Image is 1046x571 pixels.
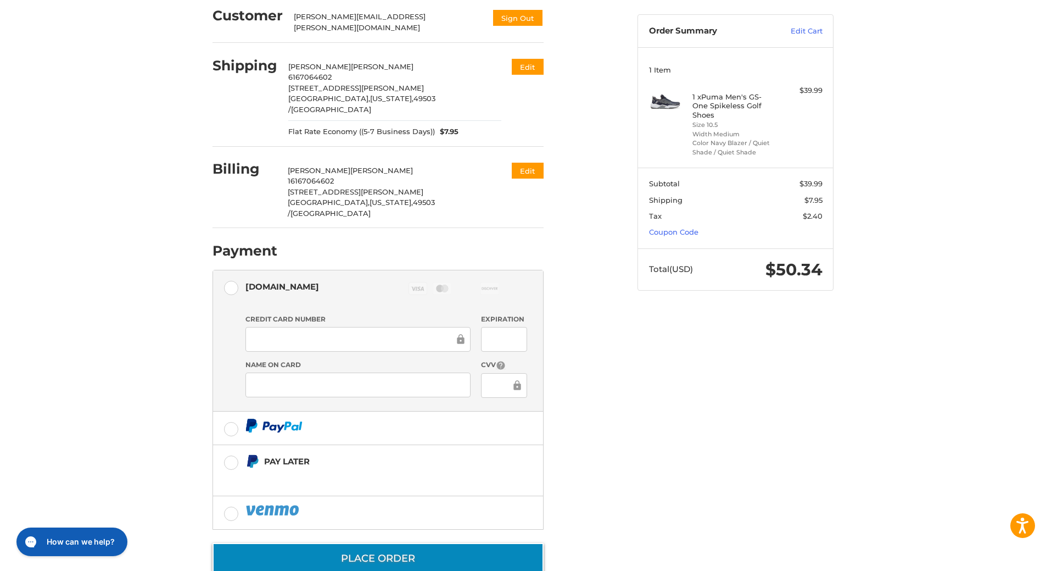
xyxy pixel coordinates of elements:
span: [PERSON_NAME] [351,62,413,71]
span: [GEOGRAPHIC_DATA] [291,105,371,114]
span: [GEOGRAPHIC_DATA], [288,198,370,207]
h4: 1 x Puma Men's GS-One Spikeless Golf Shoes [692,92,776,119]
span: [GEOGRAPHIC_DATA], [288,94,370,103]
div: [DOMAIN_NAME] [245,278,319,296]
span: [STREET_ADDRESS][PERSON_NAME] [288,84,424,92]
span: Subtotal [649,179,680,188]
span: Shipping [649,196,683,204]
span: 49503 / [288,198,435,218]
span: 6167064602 [288,73,332,81]
div: Pay Later [264,452,474,470]
label: Credit Card Number [245,314,471,324]
span: [STREET_ADDRESS][PERSON_NAME] [288,187,423,196]
li: Size 10.5 [692,120,776,130]
span: $2.40 [803,212,823,220]
li: Color Navy Blazer / Quiet Shade / Quiet Shade [692,138,776,157]
span: $39.99 [799,179,823,188]
span: [US_STATE], [370,198,413,207]
span: 16167064602 [288,176,334,185]
h3: 1 Item [649,65,823,74]
img: PayPal icon [245,503,301,517]
a: Coupon Code [649,228,698,236]
h3: Order Summary [649,26,767,37]
span: Tax [649,212,662,220]
span: $7.95 [804,196,823,204]
span: $50.34 [765,259,823,280]
div: $39.99 [779,85,823,96]
span: [US_STATE], [370,94,413,103]
button: Edit [512,59,544,75]
label: Name on Card [245,360,471,370]
img: PayPal icon [245,419,303,433]
button: Sign Out [492,9,544,27]
span: Flat Rate Economy ((5-7 Business Days)) [288,126,435,137]
iframe: Gorgias live chat messenger [11,524,131,560]
span: [PERSON_NAME] [350,166,413,175]
span: [PERSON_NAME] [288,62,351,71]
li: Width Medium [692,130,776,139]
span: Total (USD) [649,264,693,274]
h2: Shipping [212,57,277,74]
h2: Customer [212,7,283,24]
span: 49503 / [288,94,435,114]
button: Edit [512,163,544,179]
div: [PERSON_NAME][EMAIL_ADDRESS][PERSON_NAME][DOMAIN_NAME] [294,12,482,33]
label: CVV [481,360,527,370]
iframe: PayPal Message 1 [245,473,475,483]
h2: Payment [212,242,277,259]
label: Expiration [481,314,527,324]
span: $7.95 [435,126,459,137]
span: [PERSON_NAME] [288,166,350,175]
span: [GEOGRAPHIC_DATA] [290,209,371,218]
img: Pay Later icon [245,454,259,468]
h2: Billing [212,160,277,178]
a: Edit Cart [767,26,823,37]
